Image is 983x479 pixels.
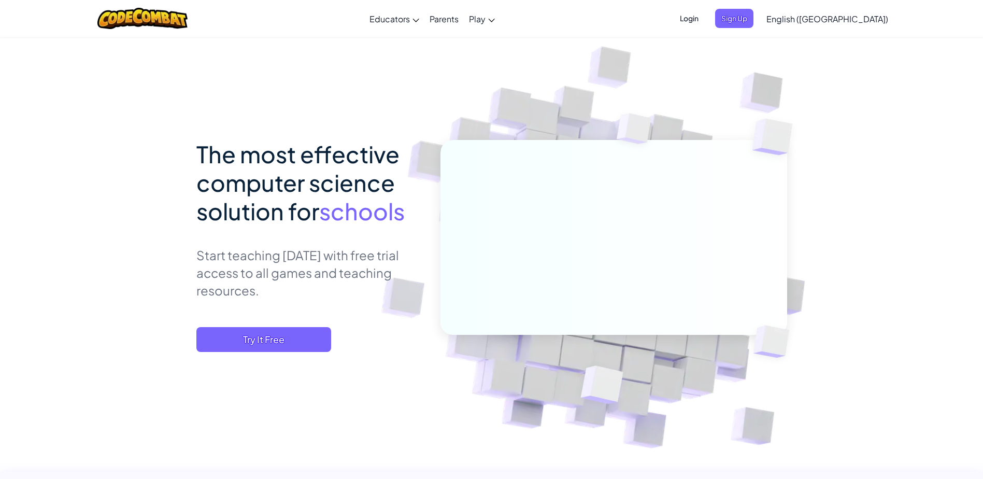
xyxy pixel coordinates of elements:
[196,139,400,226] span: The most effective computer science solution for
[674,9,705,28] button: Login
[369,13,410,24] span: Educators
[715,9,753,28] button: Sign Up
[364,5,424,33] a: Educators
[597,93,672,170] img: Overlap cubes
[469,13,486,24] span: Play
[424,5,464,33] a: Parents
[555,344,648,430] img: Overlap cubes
[766,13,888,24] span: English ([GEOGRAPHIC_DATA])
[196,246,425,299] p: Start teaching [DATE] with free trial access to all games and teaching resources.
[761,5,893,33] a: English ([GEOGRAPHIC_DATA])
[97,8,188,29] img: CodeCombat logo
[736,304,814,379] img: Overlap cubes
[319,196,405,226] span: schools
[732,93,821,181] img: Overlap cubes
[464,5,500,33] a: Play
[196,327,331,352] button: Try It Free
